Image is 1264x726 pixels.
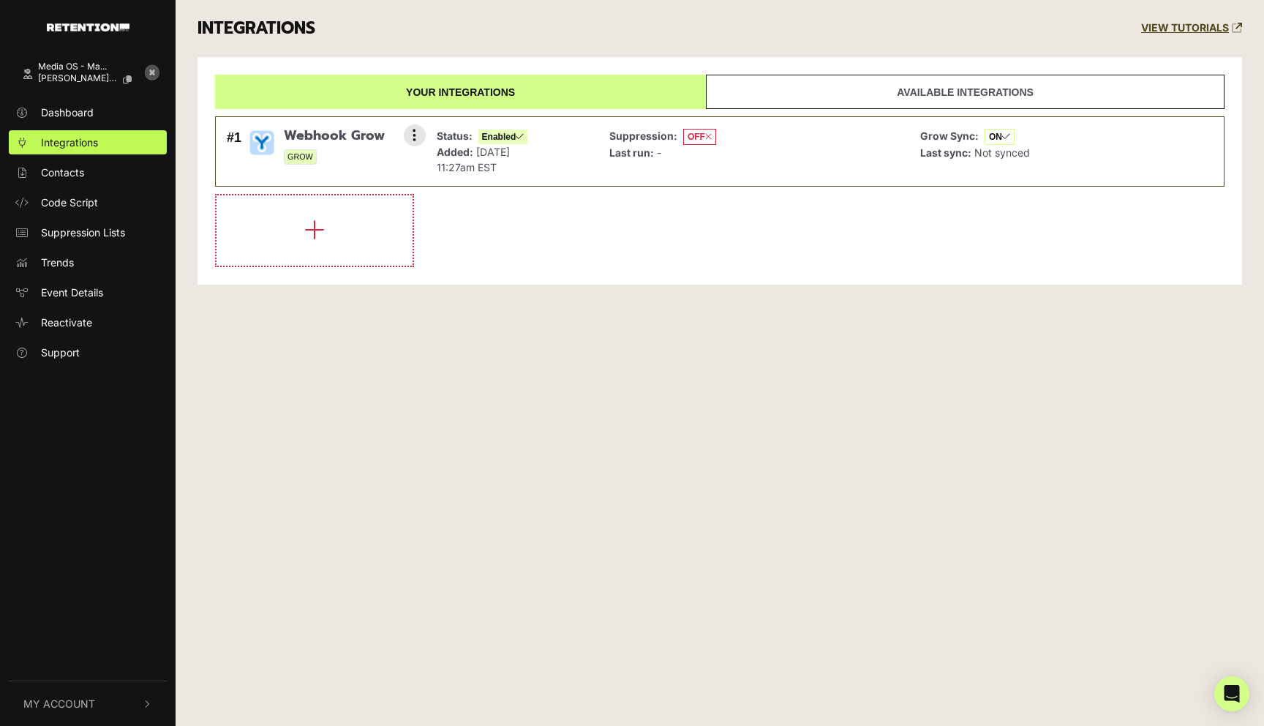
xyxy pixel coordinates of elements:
a: Reactivate [9,310,167,334]
span: Event Details [41,285,103,300]
strong: Status: [437,130,473,142]
a: Trends [9,250,167,274]
a: Event Details [9,280,167,304]
span: GROW [284,149,317,165]
span: Integrations [41,135,98,150]
span: [PERSON_NAME][EMAIL_ADDRESS][DOMAIN_NAME] [38,73,118,83]
a: Dashboard [9,100,167,124]
a: Available integrations [706,75,1224,109]
a: Media OS - Ma... [PERSON_NAME][EMAIL_ADDRESS][DOMAIN_NAME] [9,55,138,94]
span: Contacts [41,165,84,180]
a: Suppression Lists [9,220,167,244]
strong: Grow Sync: [920,130,979,142]
div: Media OS - Ma... [38,61,143,72]
span: Reactivate [41,315,92,330]
button: My Account [9,681,167,726]
strong: Last run: [609,146,654,159]
span: Dashboard [41,105,94,120]
span: [DATE] 11:27am EST [437,146,510,173]
span: My Account [23,696,95,711]
img: Webhook Grow [247,128,276,157]
span: Not synced [974,146,1030,159]
span: Enabled [478,130,528,144]
span: ON [985,129,1015,145]
span: Support [41,345,80,360]
a: Contacts [9,160,167,184]
a: Integrations [9,130,167,154]
a: Code Script [9,190,167,214]
div: #1 [227,128,241,175]
strong: Added: [437,146,473,158]
img: Retention.com [47,23,129,31]
a: Support [9,340,167,364]
a: VIEW TUTORIALS [1141,22,1242,34]
strong: Suppression: [609,130,677,142]
span: Suppression Lists [41,225,125,240]
a: Your integrations [215,75,706,109]
div: Open Intercom Messenger [1214,676,1249,711]
span: Trends [41,255,74,270]
span: Webhook Grow [284,128,385,144]
span: Code Script [41,195,98,210]
h3: INTEGRATIONS [197,18,315,39]
strong: Last sync: [920,146,971,159]
span: OFF [683,129,716,145]
span: - [657,146,661,159]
